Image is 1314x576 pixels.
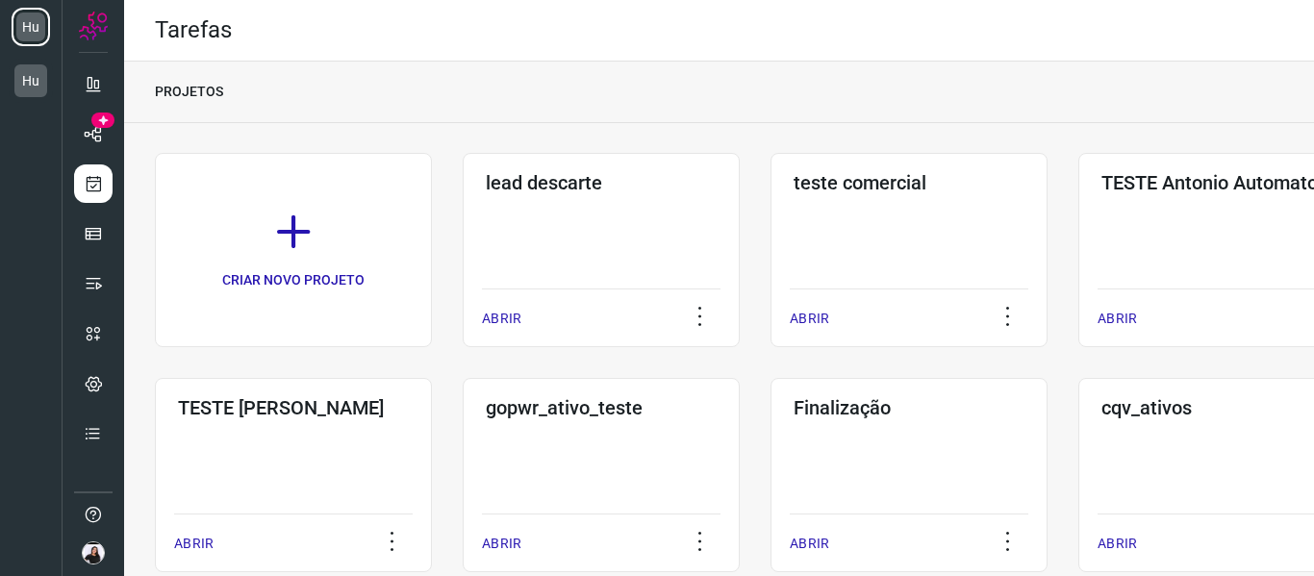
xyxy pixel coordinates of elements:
[222,270,365,290] p: CRIAR NOVO PROJETO
[790,534,829,554] p: ABRIR
[12,62,50,100] li: Hu
[79,12,108,40] img: Logo
[82,541,105,564] img: 662d8b14c1de322ee1c7fc7bf9a9ccae.jpeg
[174,534,214,554] p: ABRIR
[155,16,232,44] h2: Tarefas
[794,171,1024,194] h3: teste comercial
[155,82,223,102] p: PROJETOS
[482,534,521,554] p: ABRIR
[1098,534,1137,554] p: ABRIR
[482,309,521,329] p: ABRIR
[1098,309,1137,329] p: ABRIR
[486,396,717,419] h3: gopwr_ativo_teste
[12,8,50,46] li: Hu
[178,396,409,419] h3: TESTE [PERSON_NAME]
[486,171,717,194] h3: lead descarte
[794,396,1024,419] h3: Finalização
[790,309,829,329] p: ABRIR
